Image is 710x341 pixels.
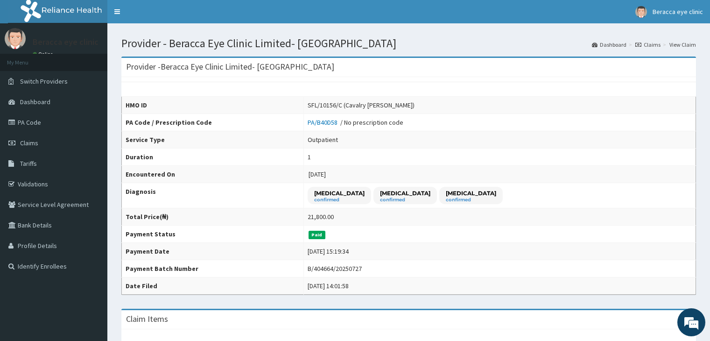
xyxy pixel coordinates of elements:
[122,243,304,260] th: Payment Date
[308,118,340,127] a: PA/B40D58
[122,114,304,131] th: PA Code / Prescription Code
[314,198,365,202] small: confirmed
[446,189,496,197] p: [MEDICAL_DATA]
[635,41,661,49] a: Claims
[308,118,403,127] div: / No prescription code
[122,277,304,295] th: Date Filed
[20,98,50,106] span: Dashboard
[308,135,338,144] div: Outpatient
[122,208,304,226] th: Total Price(₦)
[122,226,304,243] th: Payment Status
[122,183,304,208] th: Diagnosis
[20,139,38,147] span: Claims
[380,198,430,202] small: confirmed
[308,247,349,256] div: [DATE] 15:19:34
[309,231,325,239] span: Paid
[20,77,68,85] span: Switch Providers
[653,7,703,16] span: Beracca eye clinic
[314,189,365,197] p: [MEDICAL_DATA]
[309,170,326,178] span: [DATE]
[308,212,334,221] div: 21,800.00
[121,37,696,50] h1: Provider - Beracca Eye Clinic Limited- [GEOGRAPHIC_DATA]
[669,41,696,49] a: View Claim
[122,166,304,183] th: Encountered On
[446,198,496,202] small: confirmed
[122,97,304,114] th: HMO ID
[122,131,304,149] th: Service Type
[592,41,626,49] a: Dashboard
[126,315,168,323] h3: Claim Items
[308,100,415,110] div: SFL/10156/C (Cavalry [PERSON_NAME])
[122,260,304,277] th: Payment Batch Number
[308,264,362,273] div: B/404664/20250727
[380,189,430,197] p: [MEDICAL_DATA]
[635,6,647,18] img: User Image
[33,38,98,46] p: Beracca eye clinic
[20,159,37,168] span: Tariffs
[308,281,349,291] div: [DATE] 14:01:58
[33,51,55,57] a: Online
[122,149,304,166] th: Duration
[308,152,311,162] div: 1
[126,63,334,71] h3: Provider - Beracca Eye Clinic Limited- [GEOGRAPHIC_DATA]
[5,28,26,49] img: User Image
